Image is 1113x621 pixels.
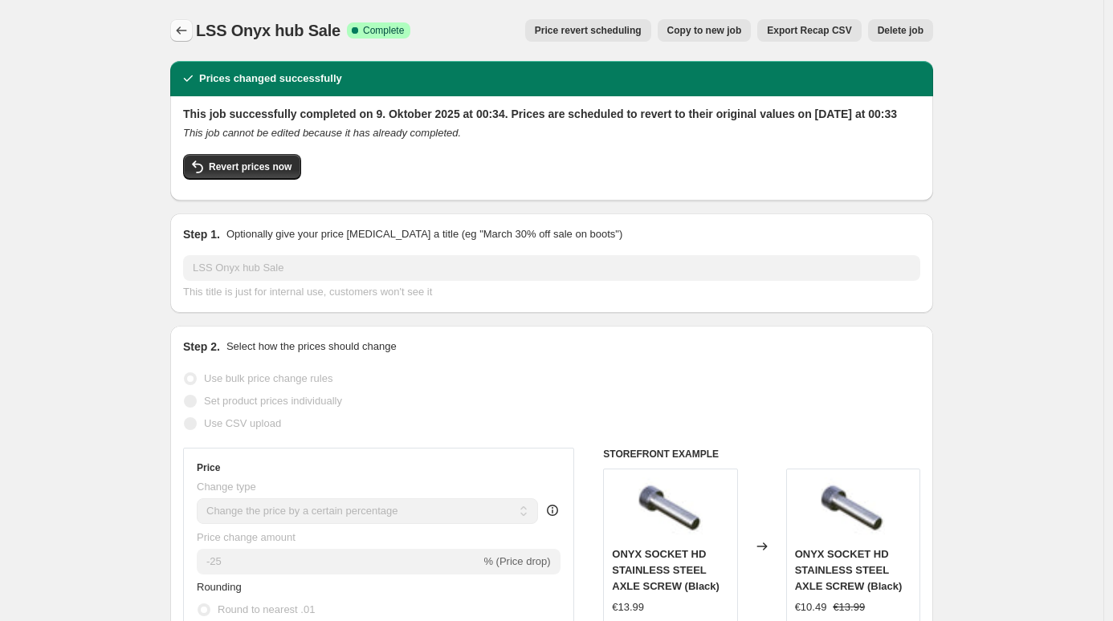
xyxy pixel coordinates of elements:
[795,548,903,592] span: ONYX SOCKET HD STAINLESS STEEL AXLE SCREW (Black)
[197,461,220,474] h3: Price
[170,19,193,42] button: Price change jobs
[483,555,550,567] span: % (Price drop)
[197,481,256,493] span: Change type
[363,24,404,37] span: Complete
[183,154,301,180] button: Revert prices now
[183,339,220,355] h2: Step 2.
[183,127,461,139] i: This job cannot be edited because it has already completed.
[218,603,315,615] span: Round to nearest .01
[767,24,851,37] span: Export Recap CSV
[638,477,703,542] img: ghVqNcDw_80x.jpg
[183,255,920,281] input: 30% off holiday sale
[612,548,720,592] span: ONYX SOCKET HD STAINLESS STEEL AXLE SCREW (Black)
[535,24,642,37] span: Price revert scheduling
[544,502,561,518] div: help
[795,599,827,615] div: €10.49
[878,24,923,37] span: Delete job
[821,477,885,542] img: ghVqNcDw_80x.jpg
[183,226,220,242] h2: Step 1.
[204,372,332,384] span: Use bulk price change rules
[868,19,933,42] button: Delete job
[612,599,644,615] div: €13.99
[667,24,742,37] span: Copy to new job
[209,160,291,173] span: Revert prices now
[603,448,920,461] h6: STOREFRONT EXAMPLE
[183,106,920,122] h2: This job successfully completed on 9. Oktober 2025 at 00:34. Prices are scheduled to revert to th...
[226,339,397,355] p: Select how the prices should change
[197,581,242,593] span: Rounding
[197,531,296,543] span: Price change amount
[204,417,281,429] span: Use CSV upload
[204,395,342,407] span: Set product prices individually
[658,19,752,42] button: Copy to new job
[757,19,861,42] button: Export Recap CSV
[525,19,651,42] button: Price revert scheduling
[199,71,342,87] h2: Prices changed successfully
[197,549,480,574] input: -15
[226,226,622,242] p: Optionally give your price [MEDICAL_DATA] a title (eg "March 30% off sale on boots")
[196,22,340,39] span: LSS Onyx hub Sale
[833,599,865,615] strike: €13.99
[183,286,432,298] span: This title is just for internal use, customers won't see it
